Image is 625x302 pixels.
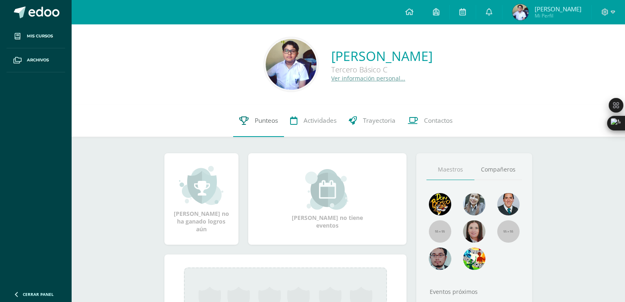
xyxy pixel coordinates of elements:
[429,193,451,215] img: 29fc2a48271e3f3676cb2cb292ff2552.png
[331,65,433,74] div: Tercero Básico C
[27,33,53,39] span: Mis cursos
[429,248,451,270] img: d0e54f245e8330cebada5b5b95708334.png
[429,220,451,243] img: 55x55
[535,5,581,13] span: [PERSON_NAME]
[343,104,402,137] a: Trayectoria
[266,39,317,90] img: 2aae13f86e23cbd5bec7f4969290a4a1.png
[463,193,485,215] img: 45bd7986b8947ad7e5894cbc9b781108.png
[304,116,337,125] span: Actividades
[233,104,284,137] a: Punteos
[463,220,485,243] img: 67c3d6f6ad1c930a517675cdc903f95f.png
[173,165,230,233] div: [PERSON_NAME] no ha ganado logros aún
[255,116,278,125] span: Punteos
[402,104,459,137] a: Contactos
[363,116,396,125] span: Trayectoria
[179,165,223,206] img: achievement_small.png
[424,116,452,125] span: Contactos
[305,169,350,210] img: event_small.png
[426,288,522,295] div: Eventos próximos
[27,57,49,63] span: Archivos
[284,104,343,137] a: Actividades
[463,248,485,270] img: a43eca2235894a1cc1b3d6ce2f11d98a.png
[23,291,54,297] span: Cerrar panel
[474,159,522,180] a: Compañeros
[497,220,520,243] img: 55x55
[7,48,65,72] a: Archivos
[7,24,65,48] a: Mis cursos
[512,4,529,20] img: 1d7df06f810080ab719827964f981e01.png
[331,47,433,65] a: [PERSON_NAME]
[497,193,520,215] img: eec80b72a0218df6e1b0c014193c2b59.png
[331,74,405,82] a: Ver información personal...
[426,159,474,180] a: Maestros
[286,169,368,229] div: [PERSON_NAME] no tiene eventos
[535,12,581,19] span: Mi Perfil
